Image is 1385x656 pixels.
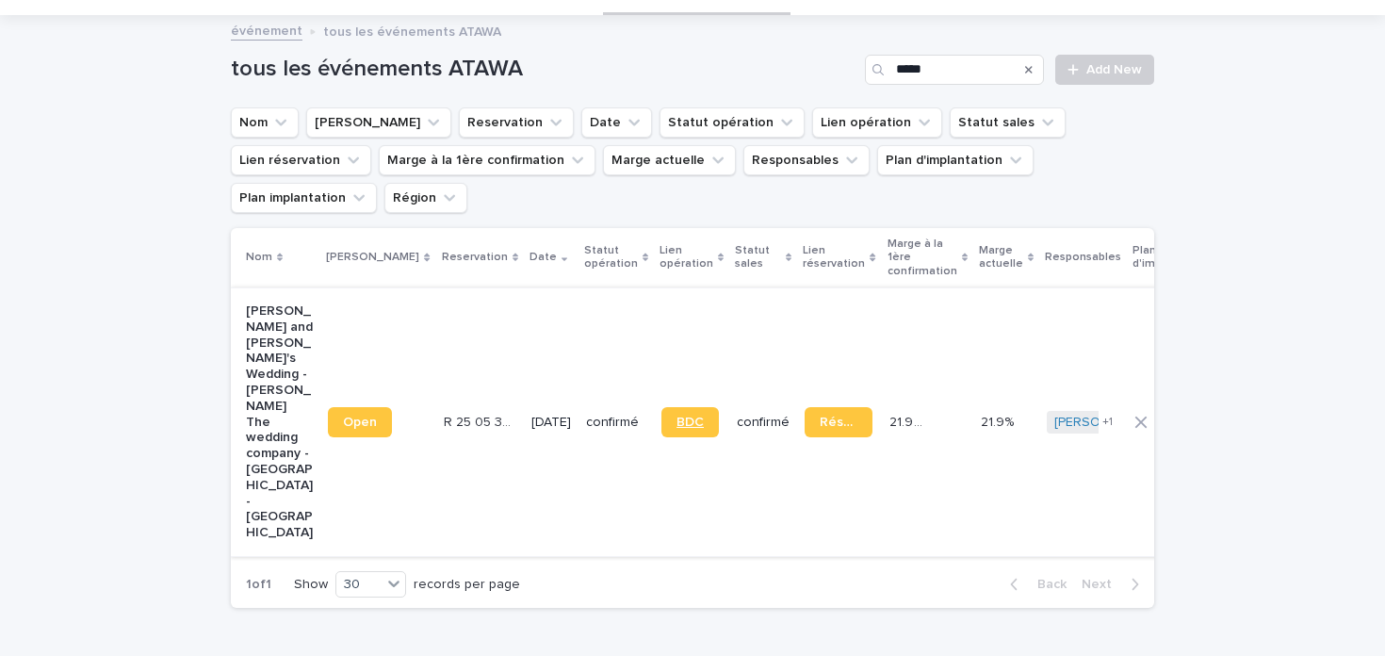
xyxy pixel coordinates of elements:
[459,107,574,138] button: Reservation
[995,576,1074,593] button: Back
[414,577,520,593] p: records per page
[803,240,865,275] p: Lien réservation
[889,411,927,431] p: 21.9 %
[231,183,377,213] button: Plan implantation
[1074,576,1154,593] button: Next
[676,416,704,429] span: BDC
[336,575,382,595] div: 30
[294,577,328,593] p: Show
[1132,240,1211,275] p: Plan d'implantation
[979,240,1023,275] p: Marge actuelle
[231,107,299,138] button: Nom
[442,247,508,268] p: Reservation
[1102,417,1113,428] span: + 1
[981,411,1018,431] p: 21.9%
[231,19,302,41] a: événement
[1055,55,1154,85] a: Add New
[586,415,646,431] p: confirmé
[246,303,313,541] p: [PERSON_NAME] and [PERSON_NAME]'s Wedding - [PERSON_NAME] The wedding company - [GEOGRAPHIC_DATA]...
[1086,63,1142,76] span: Add New
[1054,415,1157,431] a: [PERSON_NAME]
[1026,578,1067,591] span: Back
[384,183,467,213] button: Région
[820,416,856,429] span: Réservation
[737,415,790,431] p: confirmé
[323,20,501,41] p: tous les événements ATAWA
[584,240,638,275] p: Statut opération
[1045,247,1121,268] p: Responsables
[950,107,1066,138] button: Statut sales
[246,247,272,268] p: Nom
[1082,578,1123,591] span: Next
[231,56,857,83] h1: tous les événements ATAWA
[812,107,942,138] button: Lien opération
[444,411,514,431] p: R 25 05 3506
[661,407,719,437] a: BDC
[343,416,377,429] span: Open
[530,247,557,268] p: Date
[531,415,571,431] p: [DATE]
[735,240,781,275] p: Statut sales
[328,407,392,437] a: Open
[660,107,805,138] button: Statut opération
[231,145,371,175] button: Lien réservation
[379,145,595,175] button: Marge à la 1ère confirmation
[581,107,652,138] button: Date
[326,247,419,268] p: [PERSON_NAME]
[888,234,957,282] p: Marge à la 1ère confirmation
[865,55,1044,85] input: Search
[231,562,286,608] p: 1 of 1
[877,145,1034,175] button: Plan d'implantation
[743,145,870,175] button: Responsables
[660,240,713,275] p: Lien opération
[306,107,451,138] button: Lien Stacker
[603,145,736,175] button: Marge actuelle
[805,407,872,437] a: Réservation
